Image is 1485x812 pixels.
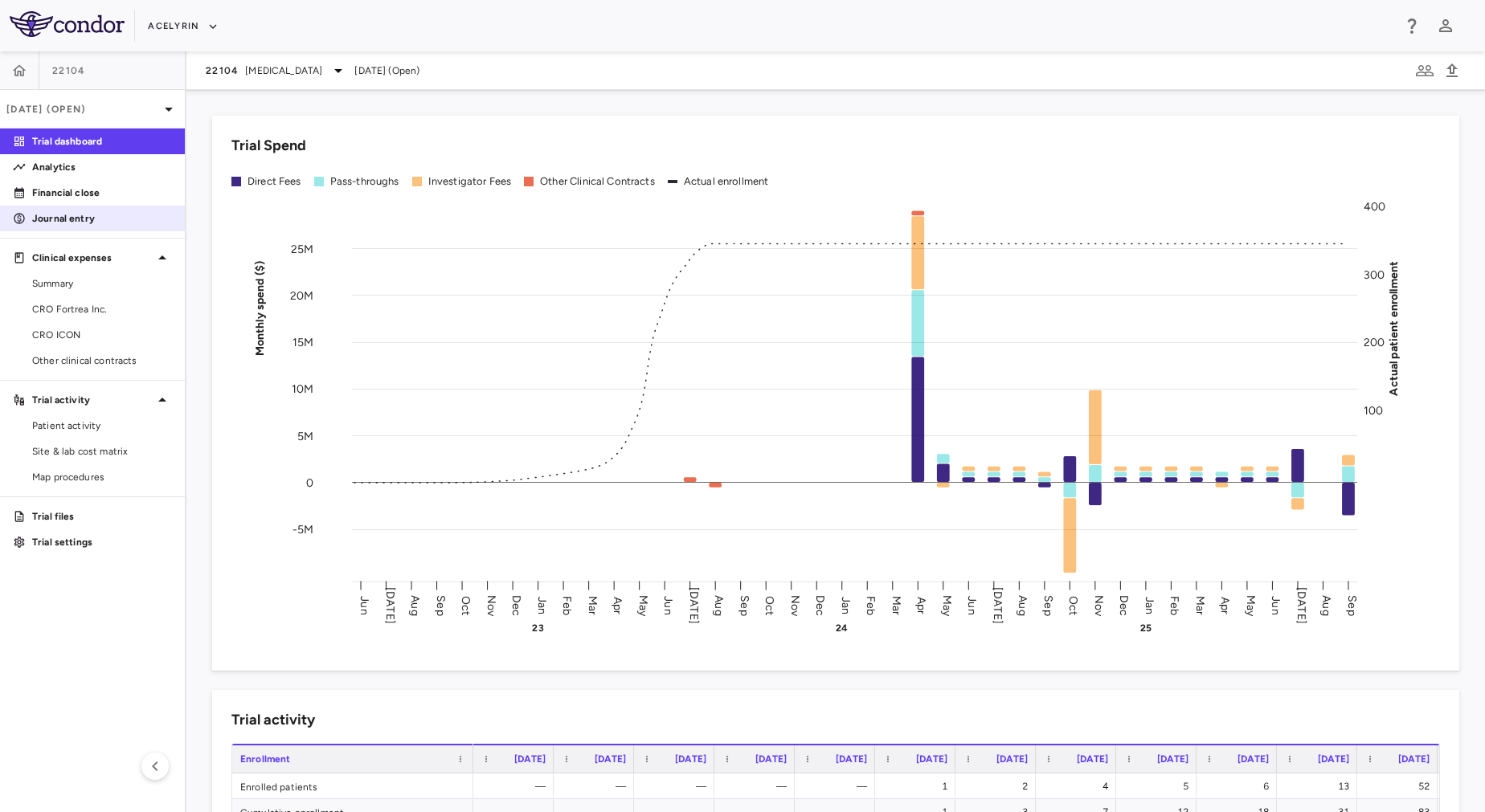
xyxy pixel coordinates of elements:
[914,596,928,614] text: Apr
[232,773,473,798] div: Enrolled patients
[6,102,159,116] p: [DATE] (Open)
[253,260,267,356] tspan: Monthly spend ($)
[540,174,655,189] div: Other Clinical Contracts
[290,288,313,302] tspan: 20M
[206,64,239,77] span: 22104
[32,302,172,316] span: CRO Fortrea Inc.
[712,595,726,615] text: Aug
[383,587,397,624] text: [DATE]
[1364,336,1385,349] tspan: 200
[991,587,1004,624] text: [DATE]
[459,595,472,614] text: Oct
[1387,260,1401,395] tspan: Actual patient enrollment
[970,773,1028,799] div: 2
[485,594,498,616] text: Nov
[560,595,574,614] text: Feb
[32,186,172,200] p: Financial close
[611,596,624,614] text: Apr
[729,773,787,799] div: —
[330,174,399,189] div: Pass-throughs
[247,174,301,189] div: Direct Fees
[32,160,172,174] p: Analytics
[1291,773,1349,799] div: 13
[292,336,313,349] tspan: 15M
[231,709,315,731] h6: Trial activity
[1041,595,1055,615] text: Sep
[1157,753,1188,765] span: [DATE]
[684,174,769,189] div: Actual enrollment
[839,596,853,614] text: Jan
[509,594,523,615] text: Dec
[245,63,322,78] span: [MEDICAL_DATA]
[836,622,848,634] text: 24
[292,382,313,396] tspan: 10M
[231,135,306,157] h6: Trial Spend
[1319,595,1333,615] text: Aug
[1372,773,1430,799] div: 52
[1364,404,1383,418] tspan: 100
[52,64,85,77] span: 22104
[488,773,546,799] div: —
[763,595,776,614] text: Oct
[675,753,706,765] span: [DATE]
[428,174,512,189] div: Investigator Fees
[1295,587,1308,624] text: [DATE]
[434,595,448,615] text: Sep
[32,535,172,549] p: Trial settings
[1050,773,1108,799] div: 4
[636,594,650,616] text: May
[354,63,419,78] span: [DATE] (Open)
[1244,594,1258,616] text: May
[297,429,313,443] tspan: 5M
[32,328,172,342] span: CRO ICON
[1066,595,1080,614] text: Oct
[836,753,867,765] span: [DATE]
[1016,595,1029,615] text: Aug
[32,470,172,484] span: Map procedures
[965,596,979,614] text: Jun
[940,594,954,616] text: May
[292,523,313,537] tspan: -5M
[1364,267,1385,281] tspan: 300
[996,753,1028,765] span: [DATE]
[1345,595,1359,615] text: Sep
[532,622,543,634] text: 23
[1140,622,1152,634] text: 25
[32,134,172,149] p: Trial dashboard
[1193,595,1207,614] text: Mar
[1092,594,1106,616] text: Nov
[1218,596,1232,614] text: Apr
[514,753,546,765] span: [DATE]
[568,773,626,799] div: —
[864,595,877,614] text: Feb
[788,594,802,616] text: Nov
[32,393,153,407] p: Trial activity
[408,595,422,615] text: Aug
[809,773,867,799] div: —
[586,595,599,614] text: Mar
[916,753,947,765] span: [DATE]
[32,276,172,291] span: Summary
[291,242,313,255] tspan: 25M
[1077,753,1108,765] span: [DATE]
[1364,200,1385,214] tspan: 400
[32,444,172,459] span: Site & lab cost matrix
[1211,773,1269,799] div: 6
[10,11,125,37] img: logo-full-BYUhSk78.svg
[1237,753,1269,765] span: [DATE]
[32,418,172,433] span: Patient activity
[1398,753,1430,765] span: [DATE]
[240,753,291,765] span: Enrollment
[1318,753,1349,765] span: [DATE]
[306,475,313,489] tspan: 0
[1143,596,1156,614] text: Jan
[32,211,172,226] p: Journal entry
[535,596,549,614] text: Jan
[32,251,153,265] p: Clinical expenses
[755,753,787,765] span: [DATE]
[648,773,706,799] div: —
[148,14,219,39] button: Acelyrin
[813,594,827,615] text: Dec
[1168,595,1181,614] text: Feb
[1269,596,1282,614] text: Jun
